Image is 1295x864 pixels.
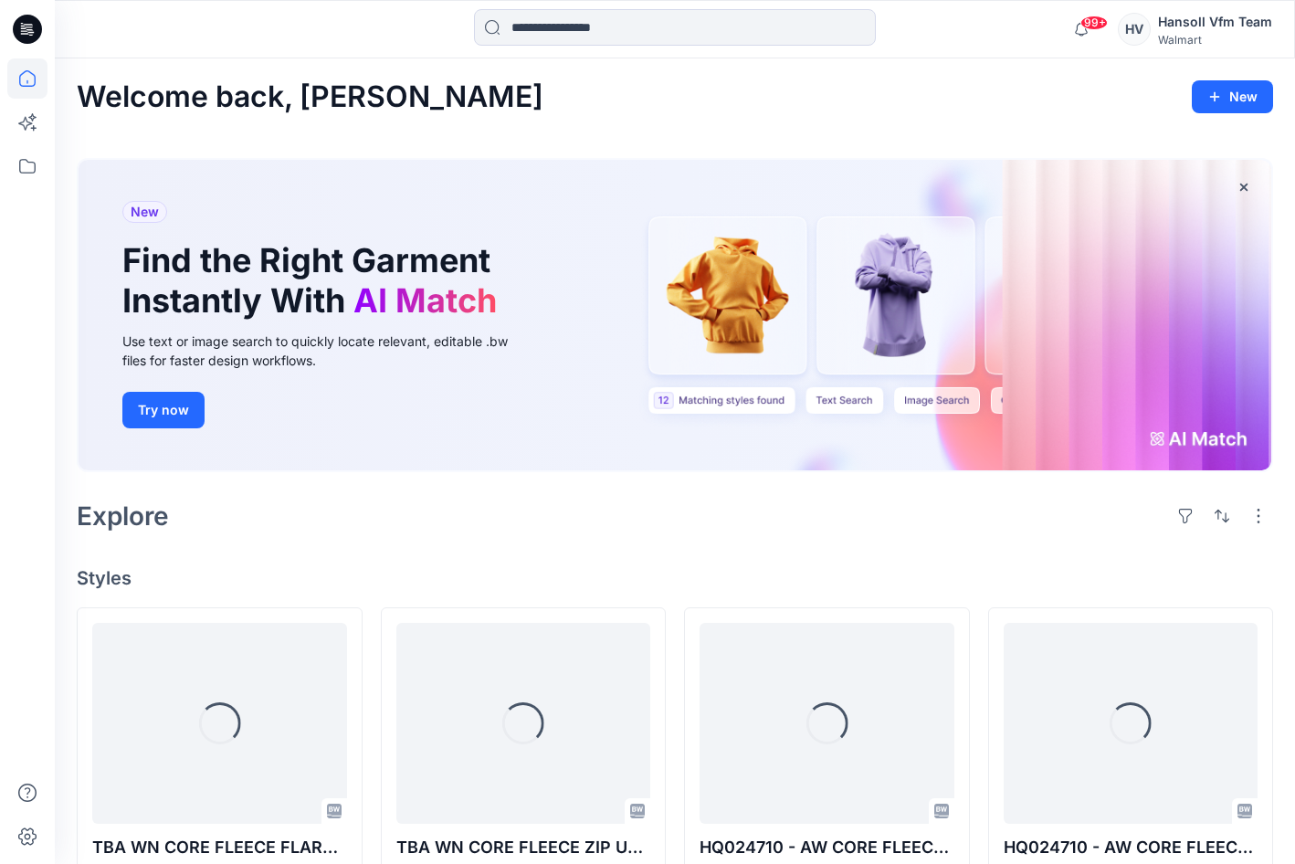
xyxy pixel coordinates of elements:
[1118,13,1151,46] div: HV
[1192,80,1273,113] button: New
[131,201,159,223] span: New
[1158,11,1272,33] div: Hansoll Vfm Team
[396,835,651,860] p: TBA WN CORE FLEECE ZIP UP PULLOVER
[122,392,205,428] button: Try now
[92,835,347,860] p: TBA WN CORE FLEECE FLARE PANTS
[1158,33,1272,47] div: Walmart
[353,280,497,321] span: AI Match
[700,835,954,860] p: HQ024710 - AW CORE FLEECE SHORT SET (BTM)
[77,567,1273,589] h4: Styles
[77,80,543,114] h2: Welcome back, [PERSON_NAME]
[122,332,533,370] div: Use text or image search to quickly locate relevant, editable .bw files for faster design workflows.
[77,501,169,531] h2: Explore
[1080,16,1108,30] span: 99+
[1004,835,1258,860] p: HQ024710 - AW CORE FLEECE SHORT SET (TOP)
[122,241,506,320] h1: Find the Right Garment Instantly With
